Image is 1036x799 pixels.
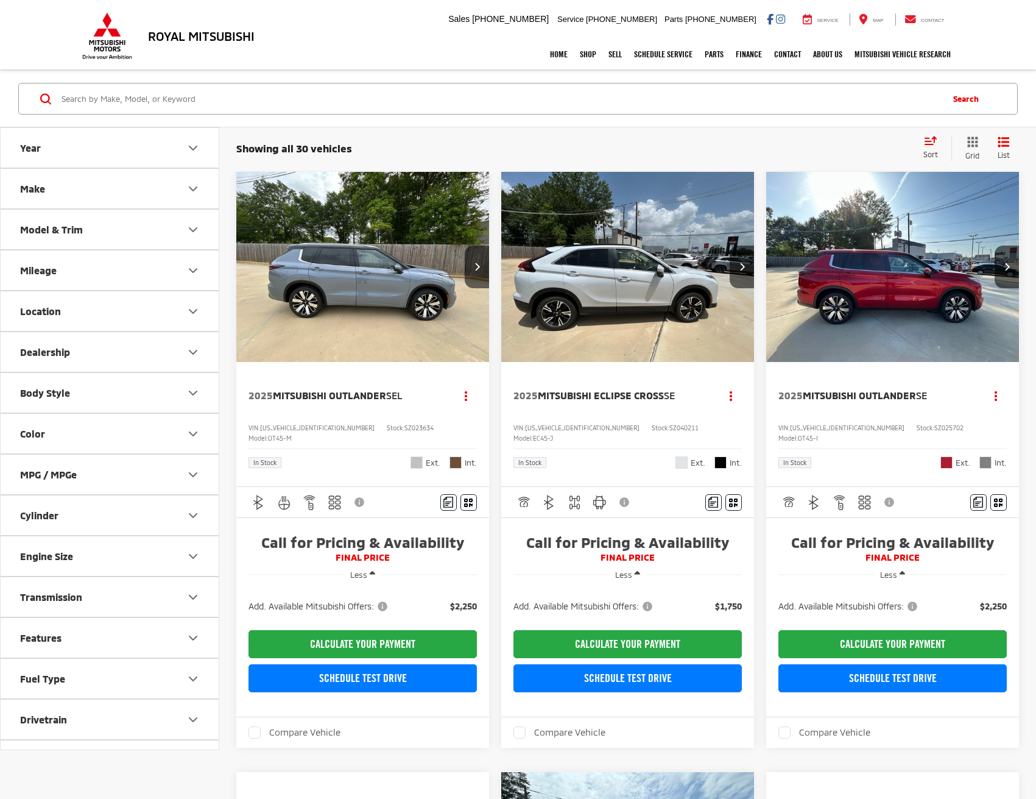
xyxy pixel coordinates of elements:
button: TransmissionTransmission [1,577,220,617]
button: Actions [985,385,1007,407]
img: Adaptive Cruise Control [516,495,531,510]
span: Model: [778,435,798,442]
span: [PHONE_NUMBER] [586,15,657,24]
button: MakeMake [1,169,220,208]
span: VIN: [778,424,790,431]
div: 2025 Mitsubishi Eclipse Cross SE 0 [501,172,755,362]
button: MileageMileage [1,250,220,290]
a: Facebook: Click to visit our Facebook page [767,14,773,24]
a: 2025 Mitsubishi Outlander SE2025 Mitsubishi Outlander SE2025 Mitsubishi Outlander SE2025 Mitsubis... [766,172,1020,362]
a: Map [850,13,892,26]
img: 2025 Mitsubishi Outlander SE [766,172,1020,363]
span: Call for Pricing & Availability [248,533,477,552]
span: White Diamond [675,456,688,469]
span: Add. Available Mitsubishi Offers: [778,600,920,613]
button: Comments [705,494,722,511]
div: Transmission [20,591,82,603]
span: Mitsubishi Outlander [803,389,916,401]
button: Actions [456,385,477,407]
button: Search [941,83,996,114]
span: VIN: [248,424,260,431]
span: [PHONE_NUMBER] [472,14,549,24]
a: About Us [807,39,848,69]
span: Service [557,15,583,24]
span: Showing all 30 vehicles [236,142,352,154]
span: Service [817,18,839,23]
div: Engine Size [186,549,200,564]
label: Compare Vehicle [778,726,870,739]
span: [US_VEHICLE_IDENTIFICATION_NUMBER] [260,424,375,431]
span: Sales [448,14,470,24]
a: Home [544,39,574,69]
span: [US_VEHICLE_IDENTIFICATION_NUMBER] [525,424,640,431]
button: Add. Available Mitsubishi Offers: [778,600,921,613]
span: 2025 [778,389,803,401]
span: Ext. [426,457,440,469]
span: Call for Pricing & Availability [778,533,1007,552]
button: Window Sticker [990,494,1007,511]
button: View Disclaimer [350,489,370,515]
div: Mileage [20,265,57,276]
div: Cylinder [20,510,58,521]
span: SZ040211 [669,424,699,431]
div: Mileage [186,263,200,278]
span: Black [714,456,727,469]
button: YearYear [1,128,220,168]
div: Body Style [20,387,70,399]
label: Compare Vehicle [248,726,340,739]
span: SZ025702 [934,424,964,431]
button: CALCULATE YOUR PAYMENT [248,630,477,658]
span: 2025 [248,389,273,401]
button: Actions [721,385,742,407]
span: Map [873,18,883,23]
a: Sell [602,39,628,69]
button: Engine SizeEngine Size [1,536,220,576]
span: EC45-J [533,435,553,442]
h3: Royal Mitsubishi [148,29,255,43]
span: Sort [923,150,938,158]
span: FINAL PRICE [513,552,742,564]
div: Location [20,305,61,317]
div: Transmission [186,590,200,605]
img: Bluetooth® [806,495,822,510]
button: Window Sticker [460,494,477,511]
div: Make [20,183,45,194]
span: dropdown dots [730,391,732,400]
button: View Disclaimer [879,489,900,515]
span: Parts [664,15,683,24]
img: 2025 Mitsubishi Outlander SEL [236,172,490,363]
div: Dealership [186,345,200,360]
a: 2025Mitsubishi OutlanderSE [778,389,973,402]
div: Model & Trim [20,224,83,235]
button: Less [609,564,646,586]
button: LocationLocation [1,291,220,331]
a: Schedule Service: Opens in a new tab [628,39,699,69]
img: Mitsubishi [80,12,135,60]
div: Cylinder [186,508,200,523]
button: View Disclaimer [615,489,635,515]
a: Contact [768,39,807,69]
span: [PHONE_NUMBER] [685,15,756,24]
span: OT45-M [268,435,292,442]
button: MPG / MPGeMPG / MPGe [1,455,220,494]
div: Features [20,632,62,644]
i: Window Sticker [994,497,1003,507]
span: Less [350,570,367,580]
a: 2025 Mitsubishi Outlander SEL2025 Mitsubishi Outlander SEL2025 Mitsubishi Outlander SEL2025 Mitsu... [236,172,490,362]
div: Color [20,428,45,439]
div: Drivetrain [20,714,67,725]
span: 2025 [513,389,538,401]
span: Less [880,570,897,580]
img: 3rd Row Seating [327,495,342,510]
button: CALCULATE YOUR PAYMENT [513,630,742,658]
form: Search by Make, Model, or Keyword [60,84,941,113]
img: Adaptive Cruise Control [781,495,796,510]
div: Fuel Type [186,672,200,686]
span: $2,250 [450,600,477,613]
button: CALCULATE YOUR PAYMENT [778,630,1007,658]
span: Red Diamond [940,456,953,469]
img: Heated Steering Wheel [277,495,292,510]
a: 2025Mitsubishi Eclipse CrossSE [513,389,708,402]
div: Location [186,304,200,319]
span: Int. [995,457,1007,469]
